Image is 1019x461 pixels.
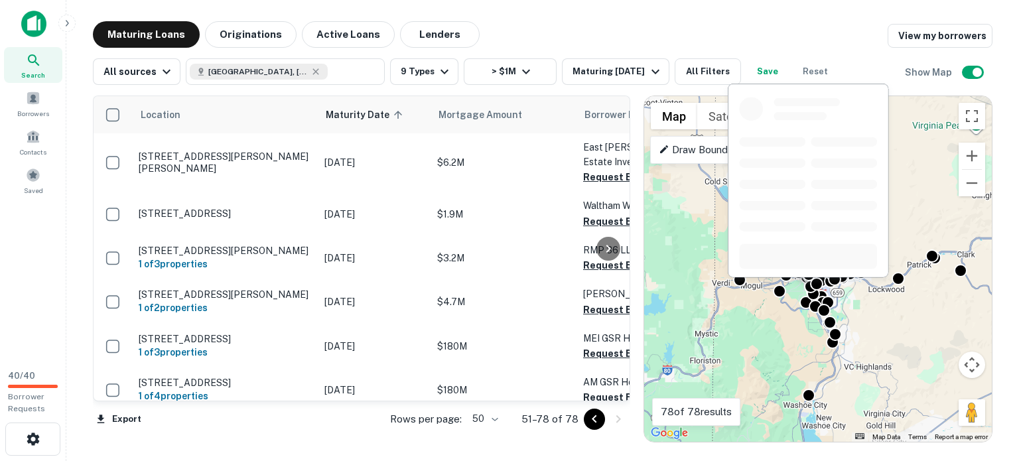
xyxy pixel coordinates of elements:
h6: 1 of 4 properties [139,389,311,403]
p: [STREET_ADDRESS][PERSON_NAME] [139,245,311,257]
button: Request Borrower Info [583,257,691,273]
span: Search [21,70,45,80]
h6: 1 of 2 properties [139,300,311,315]
a: Saved [4,163,62,198]
div: 50 [467,409,500,428]
p: $1.9M [437,207,570,222]
th: Borrower Name [577,96,722,133]
h6: 1 of 3 properties [139,345,311,360]
p: [DATE] [324,383,424,397]
button: Zoom in [959,143,985,169]
p: $180M [437,383,570,397]
p: $3.2M [437,251,570,265]
button: Maturing Loans [93,21,200,48]
button: Request Borrower Info [583,346,691,362]
span: [GEOGRAPHIC_DATA], [GEOGRAPHIC_DATA], [GEOGRAPHIC_DATA] [208,66,308,78]
span: Location [140,107,180,123]
a: Open this area in Google Maps (opens a new window) [647,425,691,442]
p: $6.2M [437,155,570,170]
img: Google [647,425,691,442]
button: Maturing [DATE] [562,58,669,85]
span: Maturity Date [326,107,407,123]
button: Lenders [400,21,480,48]
span: Borrowers [17,108,49,119]
p: $4.7M [437,295,570,309]
span: Mortgage Amount [439,107,539,123]
button: Map camera controls [959,352,985,378]
a: Contacts [4,124,62,160]
a: Search [4,47,62,83]
button: Toggle fullscreen view [959,103,985,129]
button: Request Borrower Info [583,214,691,230]
button: Export [93,409,145,429]
div: 0 0 [644,96,992,442]
p: $180M [437,339,570,354]
button: > $1M [464,58,557,85]
p: 78 of 78 results [661,404,732,420]
p: [STREET_ADDRESS] [139,333,311,345]
span: Borrower Name [584,107,654,123]
p: MEI GSR Holdings LLC [583,331,716,346]
button: Reset [794,58,837,85]
img: capitalize-icon.png [21,11,46,37]
p: [DATE] [324,251,424,265]
div: Maturing [DATE] [573,64,663,80]
p: [STREET_ADDRESS][PERSON_NAME][PERSON_NAME] [139,151,311,174]
p: Waltham WAY Devco 1 LLC [583,198,716,213]
p: RMP 36 LLC [583,243,716,257]
p: 51–78 of 78 [521,411,578,427]
a: Report a map error [935,433,988,440]
button: Request Borrower Info [583,389,691,405]
button: All Filters [675,58,741,85]
p: [PERSON_NAME] Circle LLC [583,287,716,301]
p: [DATE] [324,207,424,222]
th: Maturity Date [318,96,431,133]
th: Mortgage Amount [431,96,577,133]
p: [DATE] [324,339,424,354]
th: Location [132,96,318,133]
p: East [PERSON_NAME] Real Estate Investments LLC [583,140,716,169]
p: Rows per page: [390,411,462,427]
button: Map Data [872,432,900,442]
button: Go to previous page [584,409,605,430]
button: Request Borrower Info [583,169,691,185]
p: [STREET_ADDRESS] [139,208,311,220]
h6: 1 of 3 properties [139,257,311,271]
p: AM GSR Holdings LLC [583,375,716,389]
span: Saved [24,185,43,196]
button: Zoom out [959,170,985,196]
button: Save your search to get updates of matches that match your search criteria. [746,58,789,85]
p: [STREET_ADDRESS][PERSON_NAME] [139,289,311,300]
p: [STREET_ADDRESS] [139,377,311,389]
span: Borrower Requests [8,392,45,413]
p: Draw Boundary [659,142,742,158]
button: All sources [93,58,180,85]
div: All sources [103,64,174,80]
a: Borrowers [4,86,62,121]
span: 40 / 40 [8,371,35,381]
a: Terms [908,433,927,440]
span: Contacts [20,147,46,157]
p: [DATE] [324,155,424,170]
iframe: Chat Widget [953,355,1019,419]
button: Keyboard shortcuts [855,433,864,439]
button: Request Borrower Info [583,302,691,318]
p: [DATE] [324,295,424,309]
button: 9 Types [390,58,458,85]
a: View my borrowers [888,24,992,48]
h6: Show Map [905,65,954,80]
button: Active Loans [302,21,395,48]
button: Originations [205,21,297,48]
button: Show street map [651,103,697,129]
button: Show satellite imagery [697,103,763,129]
